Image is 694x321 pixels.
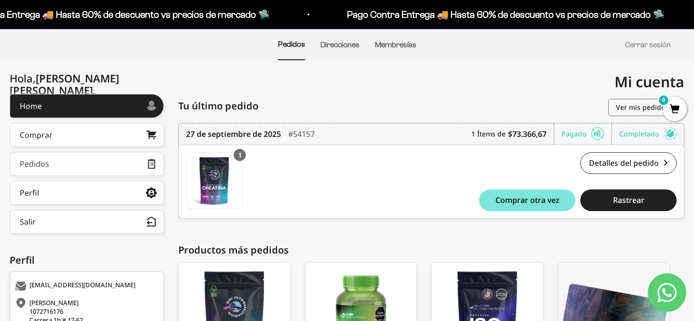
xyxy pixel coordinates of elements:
[10,210,164,234] button: Salir
[375,40,416,49] a: Membresías
[658,94,669,106] mark: 0
[20,218,36,226] div: Salir
[20,131,53,139] div: Comprar
[186,152,242,209] a: Creatina Monohidrato - 300g
[278,40,305,48] a: Pedidos
[10,181,164,205] a: Perfil
[178,99,258,113] span: Tu último pedido
[186,128,281,140] time: 27 de septiembre de 2025
[234,149,246,161] div: 1
[93,83,96,97] span: .
[320,40,360,49] a: Direcciones
[10,71,119,97] span: [PERSON_NAME] [PERSON_NAME]
[508,128,547,140] b: $73.366,67
[614,72,684,92] span: Mi cuenta
[625,40,671,49] a: Cerrar sesión
[561,123,612,145] div: Pagado
[580,189,677,211] button: Rastrear
[20,102,42,110] div: Home
[10,72,164,96] div: Hola,
[10,152,164,176] a: Pedidos
[479,189,575,211] button: Comprar otra vez
[10,94,164,118] a: Home
[471,123,554,145] div: 1 Ítems de
[178,243,684,257] div: Productos más pedidos
[20,189,39,197] div: Perfil
[608,99,684,116] a: Ver mis pedidos
[10,253,164,267] div: Perfil
[619,123,677,145] div: Completado
[10,123,164,147] a: Comprar
[347,7,665,22] p: Pago Contra Entrega 🚚 Hasta 60% de descuento vs precios de mercado 🛸
[663,105,687,115] a: 0
[613,196,644,204] span: Rastrear
[20,160,49,168] div: Pedidos
[495,196,560,204] span: Comprar otra vez
[15,281,156,291] div: [EMAIL_ADDRESS][DOMAIN_NAME]
[288,123,315,145] div: #54157
[187,153,242,208] img: Translation missing: es.Creatina Monohidrato - 300g
[580,152,677,174] a: Detalles del pedido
